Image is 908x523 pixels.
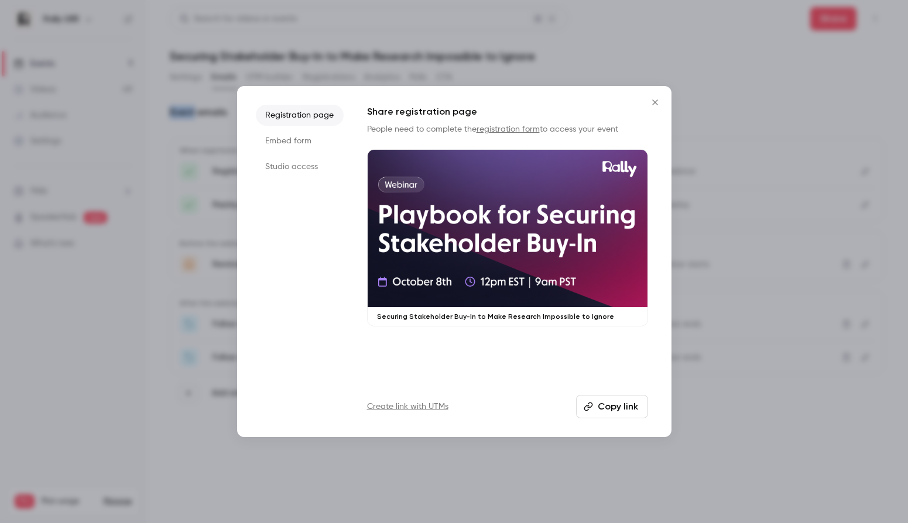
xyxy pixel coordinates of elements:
[643,91,667,114] button: Close
[377,312,638,321] p: Securing Stakeholder Buy-In to Make Research Impossible to Ignore
[477,125,540,133] a: registration form
[367,105,648,119] h1: Share registration page
[367,123,648,135] p: People need to complete the to access your event
[367,401,448,412] a: Create link with UTMs
[256,105,344,126] li: Registration page
[256,156,344,177] li: Studio access
[256,130,344,152] li: Embed form
[576,395,648,418] button: Copy link
[367,149,648,326] a: Securing Stakeholder Buy-In to Make Research Impossible to Ignore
